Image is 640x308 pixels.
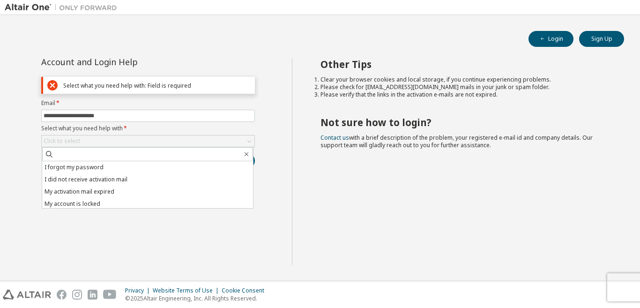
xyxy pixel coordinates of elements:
img: youtube.svg [103,290,117,300]
img: facebook.svg [57,290,67,300]
li: Please check for [EMAIL_ADDRESS][DOMAIN_NAME] mails in your junk or spam folder. [320,83,608,91]
button: Login [528,31,573,47]
span: with a brief description of the problem, your registered e-mail id and company details. Our suppo... [320,134,593,149]
h2: Other Tips [320,58,608,70]
a: Contact us [320,134,349,142]
div: Website Terms of Use [153,287,222,294]
img: Altair One [5,3,122,12]
div: Account and Login Help [41,58,212,66]
p: © 2025 Altair Engineering, Inc. All Rights Reserved. [125,294,270,302]
li: Please verify that the links in the activation e-mails are not expired. [320,91,608,98]
div: Click to select [44,137,80,145]
label: Select what you need help with [41,125,255,132]
li: I forgot my password [42,161,253,173]
li: Clear your browser cookies and local storage, if you continue experiencing problems. [320,76,608,83]
img: altair_logo.svg [3,290,51,300]
div: Privacy [125,287,153,294]
img: instagram.svg [72,290,82,300]
label: Email [41,99,255,107]
div: Select what you need help with: Field is required [63,82,251,89]
img: linkedin.svg [88,290,97,300]
div: Cookie Consent [222,287,270,294]
div: Click to select [42,135,254,147]
button: Sign Up [579,31,624,47]
h2: Not sure how to login? [320,116,608,128]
